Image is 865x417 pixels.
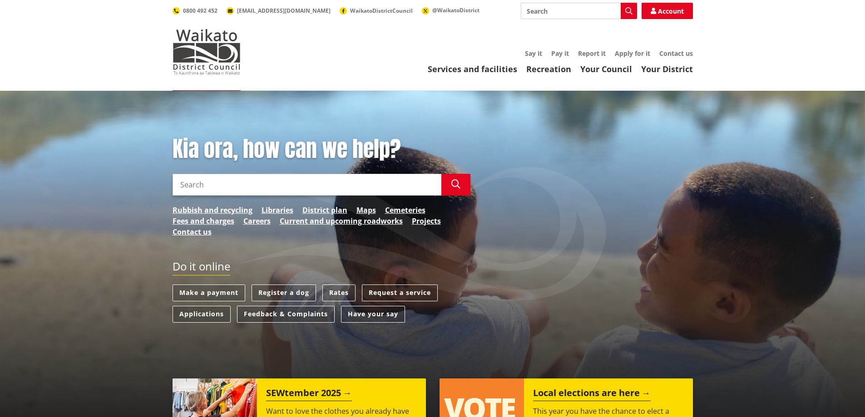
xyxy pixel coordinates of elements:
[642,3,693,19] a: Account
[580,64,632,74] a: Your Council
[615,49,650,58] a: Apply for it
[340,7,413,15] a: WaikatoDistrictCouncil
[227,7,331,15] a: [EMAIL_ADDRESS][DOMAIN_NAME]
[237,7,331,15] span: [EMAIL_ADDRESS][DOMAIN_NAME]
[533,388,651,401] h2: Local elections are here
[659,49,693,58] a: Contact us
[526,64,571,74] a: Recreation
[341,306,405,323] a: Have your say
[302,205,347,216] a: District plan
[173,285,245,301] a: Make a payment
[262,205,293,216] a: Libraries
[173,7,217,15] a: 0800 492 452
[412,216,441,226] a: Projects
[173,29,241,74] img: Waikato District Council - Te Kaunihera aa Takiwaa o Waikato
[428,64,517,74] a: Services and facilities
[173,216,234,226] a: Fees and charges
[551,49,569,58] a: Pay it
[280,216,403,226] a: Current and upcoming roadworks
[252,285,316,301] a: Register a dog
[385,205,425,216] a: Cemeteries
[362,285,438,301] a: Request a service
[173,306,231,323] a: Applications
[356,205,376,216] a: Maps
[173,260,230,276] h2: Do it online
[322,285,356,301] a: Rates
[578,49,606,58] a: Report it
[266,388,352,401] h2: SEWtember 2025
[350,7,413,15] span: WaikatoDistrictCouncil
[173,174,441,196] input: Search input
[641,64,693,74] a: Your District
[432,6,479,14] span: @WaikatoDistrict
[173,226,212,237] a: Contact us
[243,216,271,226] a: Careers
[173,205,252,216] a: Rubbish and recycling
[521,3,637,19] input: Search input
[183,7,217,15] span: 0800 492 452
[237,306,335,323] a: Feedback & Complaints
[525,49,542,58] a: Say it
[173,136,470,162] h1: Kia ora, how can we help?
[422,6,479,14] a: @WaikatoDistrict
